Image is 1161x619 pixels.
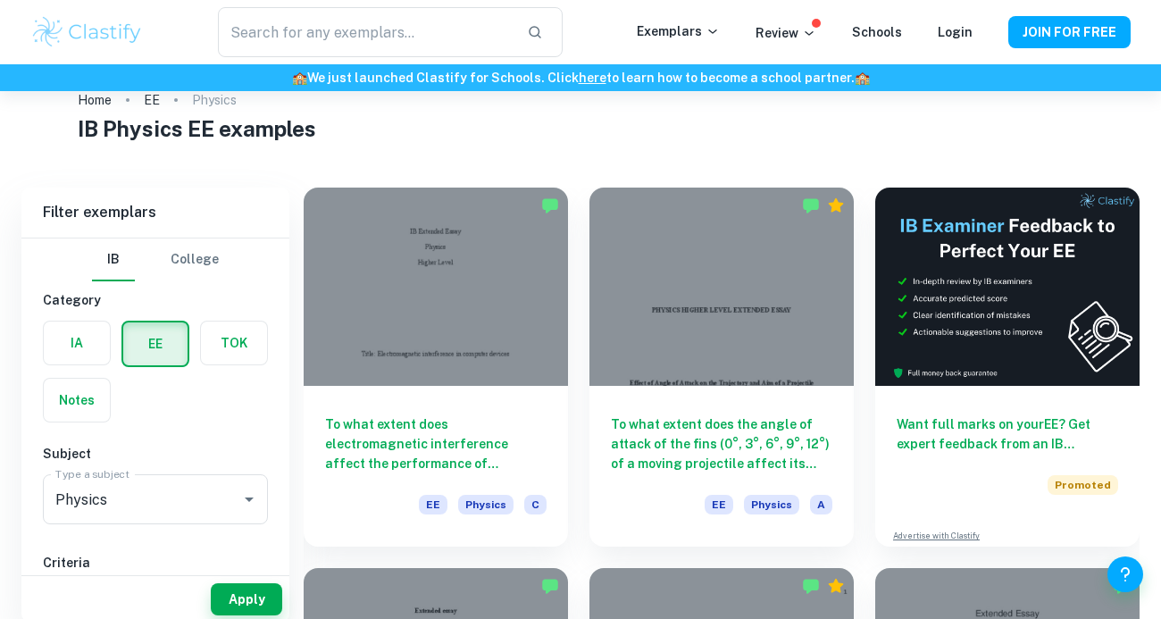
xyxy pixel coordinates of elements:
[78,88,112,113] a: Home
[855,71,870,85] span: 🏫
[44,322,110,364] button: IA
[218,7,513,57] input: Search for any exemplars...
[92,238,219,281] div: Filter type choice
[579,71,606,85] a: here
[144,88,160,113] a: EE
[211,583,282,615] button: Apply
[875,188,1140,386] img: Thumbnail
[171,238,219,281] button: College
[1048,475,1118,495] span: Promoted
[292,71,307,85] span: 🏫
[893,530,980,542] a: Advertise with Clastify
[938,25,973,39] a: Login
[810,495,832,514] span: A
[827,197,845,214] div: Premium
[21,188,289,238] h6: Filter exemplars
[705,495,733,514] span: EE
[802,197,820,214] img: Marked
[30,14,144,50] img: Clastify logo
[637,21,720,41] p: Exemplars
[92,238,135,281] button: IB
[123,322,188,365] button: EE
[524,495,547,514] span: C
[1008,16,1131,48] button: JOIN FOR FREE
[192,90,237,110] p: Physics
[304,188,568,547] a: To what extent does electromagnetic interference affect the performance of computer devices and w...
[43,553,268,573] h6: Criteria
[541,577,559,595] img: Marked
[325,414,547,473] h6: To what extent does electromagnetic interference affect the performance of computer devices and w...
[611,414,832,473] h6: To what extent does the angle of attack of the fins (0°, 3°, 6°, 9°, 12°) of a moving projectile ...
[852,25,902,39] a: Schools
[237,487,262,512] button: Open
[419,495,447,514] span: EE
[827,577,845,595] div: Premium
[44,379,110,422] button: Notes
[802,577,820,595] img: Marked
[875,188,1140,547] a: Want full marks on yourEE? Get expert feedback from an IB examiner!PromotedAdvertise with Clastify
[458,495,514,514] span: Physics
[55,466,129,481] label: Type a subject
[43,290,268,310] h6: Category
[897,414,1118,454] h6: Want full marks on your EE ? Get expert feedback from an IB examiner!
[589,188,854,547] a: To what extent does the angle of attack of the fins (0°, 3°, 6°, 9°, 12°) of a moving projectile ...
[78,113,1084,145] h1: IB Physics EE examples
[201,322,267,364] button: TOK
[744,495,799,514] span: Physics
[4,68,1157,88] h6: We just launched Clastify for Schools. Click to learn how to become a school partner.
[43,444,268,464] h6: Subject
[756,23,816,43] p: Review
[541,197,559,214] img: Marked
[1107,556,1143,592] button: Help and Feedback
